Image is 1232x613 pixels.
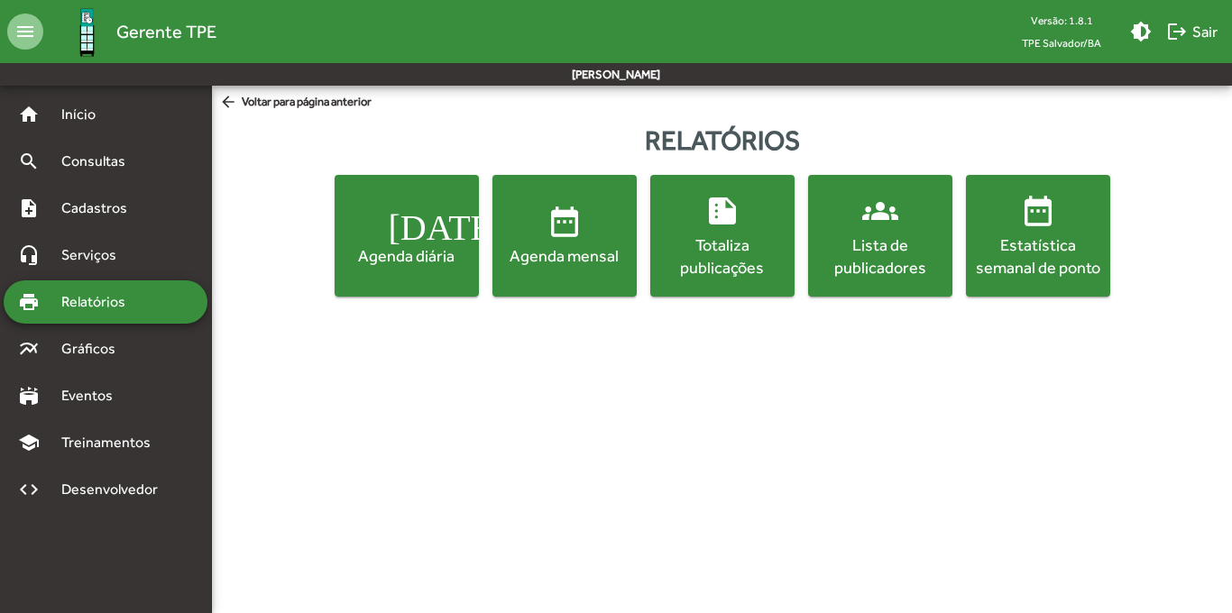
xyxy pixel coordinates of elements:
[51,244,141,266] span: Serviços
[650,175,795,297] button: Totaliza publicações
[212,120,1232,160] div: Relatórios
[43,3,216,61] a: Gerente TPE
[116,17,216,46] span: Gerente TPE
[812,233,949,279] div: Lista de publicadores
[338,244,475,267] div: Agenda diária
[219,93,242,113] mat-icon: arrow_back
[1007,9,1116,32] div: Versão: 1.8.1
[219,93,372,113] span: Voltar para página anterior
[654,233,791,279] div: Totaliza publicações
[704,193,740,229] mat-icon: summarize
[1130,21,1152,42] mat-icon: brightness_medium
[18,151,40,172] mat-icon: search
[1166,21,1188,42] mat-icon: logout
[7,14,43,50] mat-icon: menu
[18,291,40,313] mat-icon: print
[1020,193,1056,229] mat-icon: date_range
[966,175,1110,297] button: Estatística semanal de ponto
[51,104,122,125] span: Início
[51,197,151,219] span: Cadastros
[58,3,116,61] img: Logo
[970,233,1107,279] div: Estatística semanal de ponto
[51,151,149,172] span: Consultas
[18,197,40,219] mat-icon: note_add
[492,175,637,297] button: Agenda mensal
[335,175,479,297] button: Agenda diária
[18,244,40,266] mat-icon: headset_mic
[51,291,149,313] span: Relatórios
[496,244,633,267] div: Agenda mensal
[862,193,898,229] mat-icon: groups
[389,204,425,240] mat-icon: [DATE]
[1166,15,1218,48] span: Sair
[1007,32,1116,54] span: TPE Salvador/BA
[808,175,952,297] button: Lista de publicadores
[547,204,583,240] mat-icon: date_range
[18,104,40,125] mat-icon: home
[1159,15,1225,48] button: Sair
